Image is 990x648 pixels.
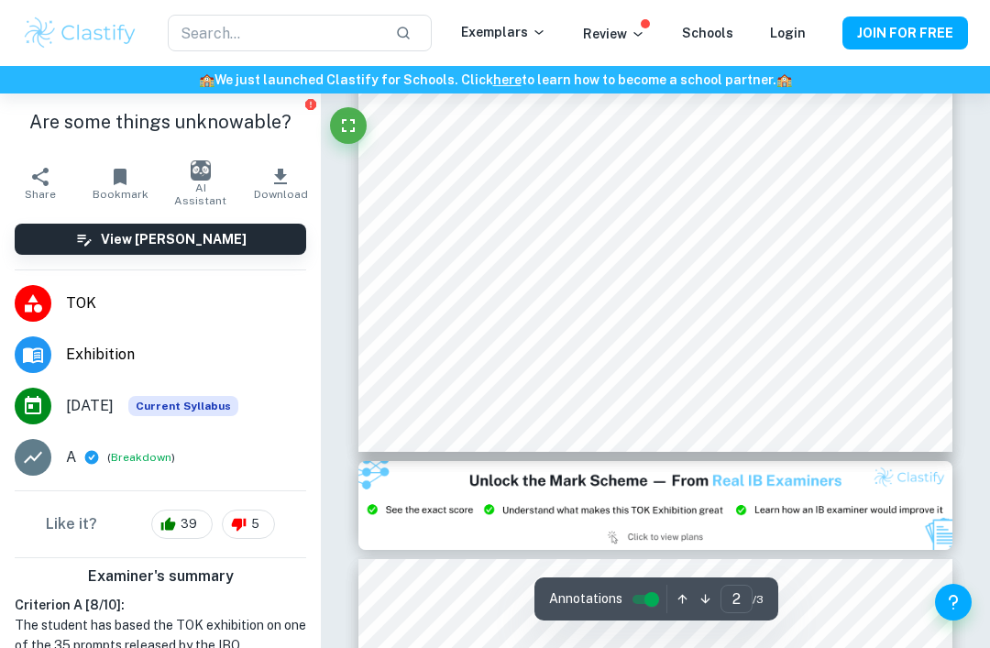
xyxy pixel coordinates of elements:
h6: Like it? [46,513,97,535]
span: 🏫 [199,72,214,87]
button: Bookmark [81,158,161,209]
a: Schools [682,26,733,40]
span: Exhibition [66,344,306,366]
button: AI Assistant [160,158,241,209]
span: Download [254,188,308,201]
button: Download [241,158,322,209]
button: Breakdown [111,449,171,466]
a: here [493,72,522,87]
h1: Are some things unknowable? [15,108,306,136]
span: 5 [241,515,269,533]
span: Annotations [549,589,622,609]
span: Current Syllabus [128,396,238,416]
span: 39 [170,515,207,533]
button: Help and Feedback [935,584,972,621]
button: Fullscreen [330,107,367,144]
img: Ad [358,461,952,550]
button: Report issue [303,97,317,111]
h6: Examiner's summary [7,566,313,588]
input: Search... [168,15,380,51]
span: Share [25,188,56,201]
h6: We just launched Clastify for Schools. Click to learn how to become a school partner. [4,70,986,90]
div: 39 [151,510,213,539]
a: Login [770,26,806,40]
span: [DATE] [66,395,114,417]
h6: Criterion A [ 8 / 10 ]: [15,595,306,615]
div: This exemplar is based on the current syllabus. Feel free to refer to it for inspiration/ideas wh... [128,396,238,416]
span: AI Assistant [171,181,230,207]
p: A [66,446,76,468]
h6: View [PERSON_NAME] [101,229,247,249]
div: 5 [222,510,275,539]
img: AI Assistant [191,160,211,181]
span: 🏫 [776,72,792,87]
button: View [PERSON_NAME] [15,224,306,255]
p: Review [583,24,645,44]
span: / 3 [753,591,764,608]
button: JOIN FOR FREE [842,16,968,49]
span: Bookmark [93,188,148,201]
img: Clastify logo [22,15,138,51]
p: Exemplars [461,22,546,42]
span: ( ) [107,449,175,467]
span: TOK [66,292,306,314]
